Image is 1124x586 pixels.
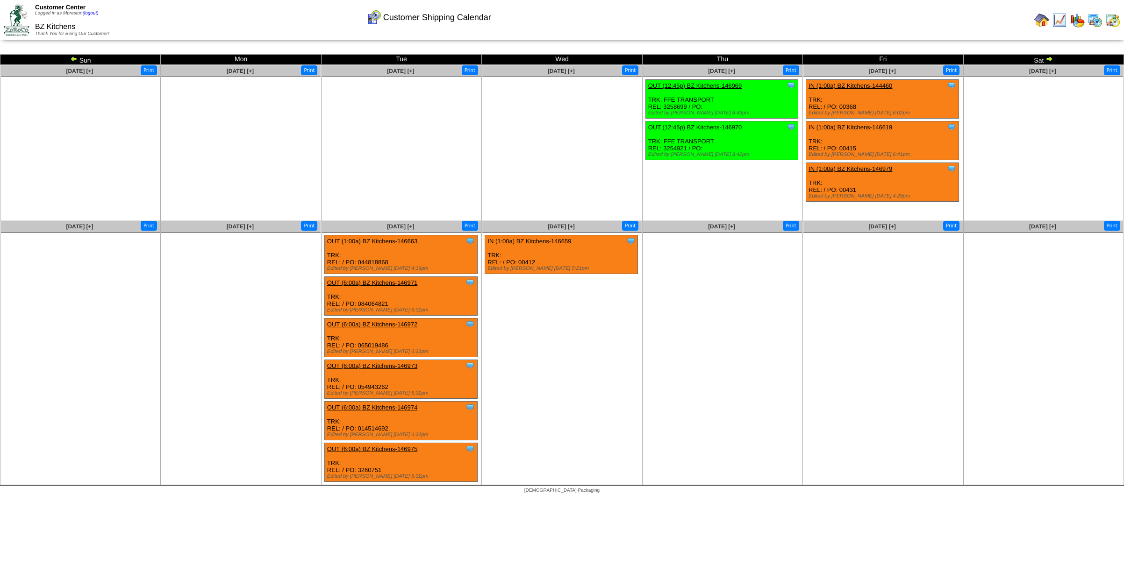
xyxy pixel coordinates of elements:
[1029,68,1056,74] a: [DATE] [+]
[227,223,254,230] span: [DATE] [+]
[1105,13,1120,28] img: calendarinout.gif
[327,404,417,411] a: OUT (6:00a) BZ Kitchens-146974
[783,65,799,75] button: Print
[327,473,477,479] div: Edited by [PERSON_NAME] [DATE] 6:32pm
[645,121,798,160] div: TRK: FFE TRANSPORT REL: 3254921 / PO:
[35,31,109,36] span: Thank You for Being Our Customer!
[462,65,478,75] button: Print
[161,55,321,65] td: Mon
[383,13,491,22] span: Customer Shipping Calendar
[806,163,959,202] div: TRK: REL: / PO: 00431
[83,11,99,16] a: (logout)
[809,152,959,157] div: Edited by [PERSON_NAME] [DATE] 6:41pm
[642,55,802,65] td: Thu
[387,223,414,230] a: [DATE] [+]
[1104,221,1120,231] button: Print
[963,55,1124,65] td: Sat
[70,55,78,63] img: arrowleft.gif
[806,80,959,119] div: TRK: REL: / PO: 00368
[1034,13,1049,28] img: home.gif
[227,68,254,74] span: [DATE] [+]
[645,80,798,119] div: TRK: FFE TRANSPORT REL: 3258699 / PO:
[943,65,959,75] button: Print
[943,221,959,231] button: Print
[947,164,956,173] img: Tooltip
[366,10,381,25] img: calendarcustomer.gif
[809,124,892,131] a: IN (1:00a) BZ Kitchens-146619
[1070,13,1085,28] img: graph.gif
[622,221,638,231] button: Print
[327,307,477,313] div: Edited by [PERSON_NAME] [DATE] 6:32pm
[1088,13,1103,28] img: calendarprod.gif
[869,223,896,230] a: [DATE] [+]
[809,110,959,116] div: Edited by [PERSON_NAME] [DATE] 6:02pm
[1052,13,1067,28] img: line_graph.gif
[485,235,638,274] div: TRK: REL: / PO: 00412
[803,55,963,65] td: Fri
[708,68,735,74] a: [DATE] [+]
[66,68,93,74] a: [DATE] [+]
[548,68,575,74] a: [DATE] [+]
[327,390,477,396] div: Edited by [PERSON_NAME] [DATE] 6:32pm
[66,223,93,230] a: [DATE] [+]
[301,65,317,75] button: Print
[947,122,956,132] img: Tooltip
[648,124,742,131] a: OUT (12:45p) BZ Kitchens-146970
[787,122,796,132] img: Tooltip
[324,277,477,316] div: TRK: REL: / PO: 084064821
[465,402,475,412] img: Tooltip
[626,236,636,246] img: Tooltip
[809,82,892,89] a: IN (1:00a) BZ Kitchens-144460
[141,65,157,75] button: Print
[708,223,735,230] a: [DATE] [+]
[0,55,161,65] td: Sun
[524,488,600,493] span: [DEMOGRAPHIC_DATA] Packaging
[648,152,798,157] div: Edited by [PERSON_NAME] [DATE] 8:42pm
[487,238,571,245] a: IN (1:00a) BZ Kitchens-146659
[806,121,959,160] div: TRK: REL: / PO: 00415
[548,223,575,230] a: [DATE] [+]
[462,221,478,231] button: Print
[482,55,642,65] td: Wed
[622,65,638,75] button: Print
[324,235,477,274] div: TRK: REL: / PO: 044818868
[327,238,417,245] a: OUT (1:00a) BZ Kitchens-146663
[324,402,477,440] div: TRK: REL: / PO: 014514692
[465,278,475,287] img: Tooltip
[1104,65,1120,75] button: Print
[783,221,799,231] button: Print
[465,444,475,453] img: Tooltip
[327,279,417,286] a: OUT (6:00a) BZ Kitchens-146971
[35,11,99,16] span: Logged in as Mpreston
[809,165,892,172] a: IN (1:00a) BZ Kitchens-146979
[324,318,477,357] div: TRK: REL: / PO: 065019486
[648,82,742,89] a: OUT (12:45p) BZ Kitchens-146969
[324,443,477,482] div: TRK: REL: / PO: 3260751
[869,68,896,74] a: [DATE] [+]
[301,221,317,231] button: Print
[487,266,637,271] div: Edited by [PERSON_NAME] [DATE] 5:21pm
[465,361,475,370] img: Tooltip
[4,4,29,35] img: ZoRoCo_Logo(Green%26Foil)%20jpg.webp
[327,362,417,369] a: OUT (6:00a) BZ Kitchens-146973
[327,321,417,328] a: OUT (6:00a) BZ Kitchens-146972
[35,4,86,11] span: Customer Center
[35,23,75,31] span: BZ Kitchens
[787,81,796,90] img: Tooltip
[387,68,414,74] a: [DATE] [+]
[327,266,477,271] div: Edited by [PERSON_NAME] [DATE] 4:19pm
[141,221,157,231] button: Print
[465,236,475,246] img: Tooltip
[324,360,477,399] div: TRK: REL: / PO: 054943262
[327,432,477,438] div: Edited by [PERSON_NAME] [DATE] 6:32pm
